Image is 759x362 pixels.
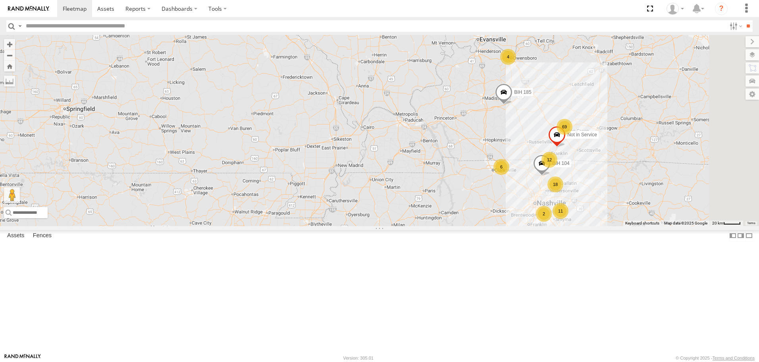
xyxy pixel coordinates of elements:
[567,132,597,138] span: Not in Service
[500,49,516,65] div: 4
[536,206,552,222] div: 2
[8,6,49,12] img: rand-logo.svg
[676,356,755,360] div: © Copyright 2025 -
[541,152,557,168] div: 12
[343,356,374,360] div: Version: 305.01
[4,61,15,72] button: Zoom Home
[557,119,572,135] div: 69
[713,356,755,360] a: Terms and Conditions
[664,3,687,15] div: Nele .
[514,90,531,95] span: BIH 185
[4,50,15,61] button: Zoom out
[726,20,744,32] label: Search Filter Options
[552,161,569,166] span: BIH 104
[712,221,723,225] span: 20 km
[745,230,753,242] label: Hide Summary Table
[625,221,659,226] button: Keyboard shortcuts
[747,221,755,225] a: Terms
[737,230,745,242] label: Dock Summary Table to the Right
[553,203,568,219] div: 11
[746,89,759,100] label: Map Settings
[4,354,41,362] a: Visit our Website
[3,230,28,242] label: Assets
[493,159,509,175] div: 6
[29,230,56,242] label: Fences
[710,221,743,226] button: Map Scale: 20 km per 40 pixels
[4,39,15,50] button: Zoom in
[547,176,563,192] div: 18
[729,230,737,242] label: Dock Summary Table to the Left
[4,187,20,203] button: Drag Pegman onto the map to open Street View
[17,20,23,32] label: Search Query
[715,2,728,15] i: ?
[664,221,707,225] span: Map data ©2025 Google
[4,75,15,87] label: Measure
